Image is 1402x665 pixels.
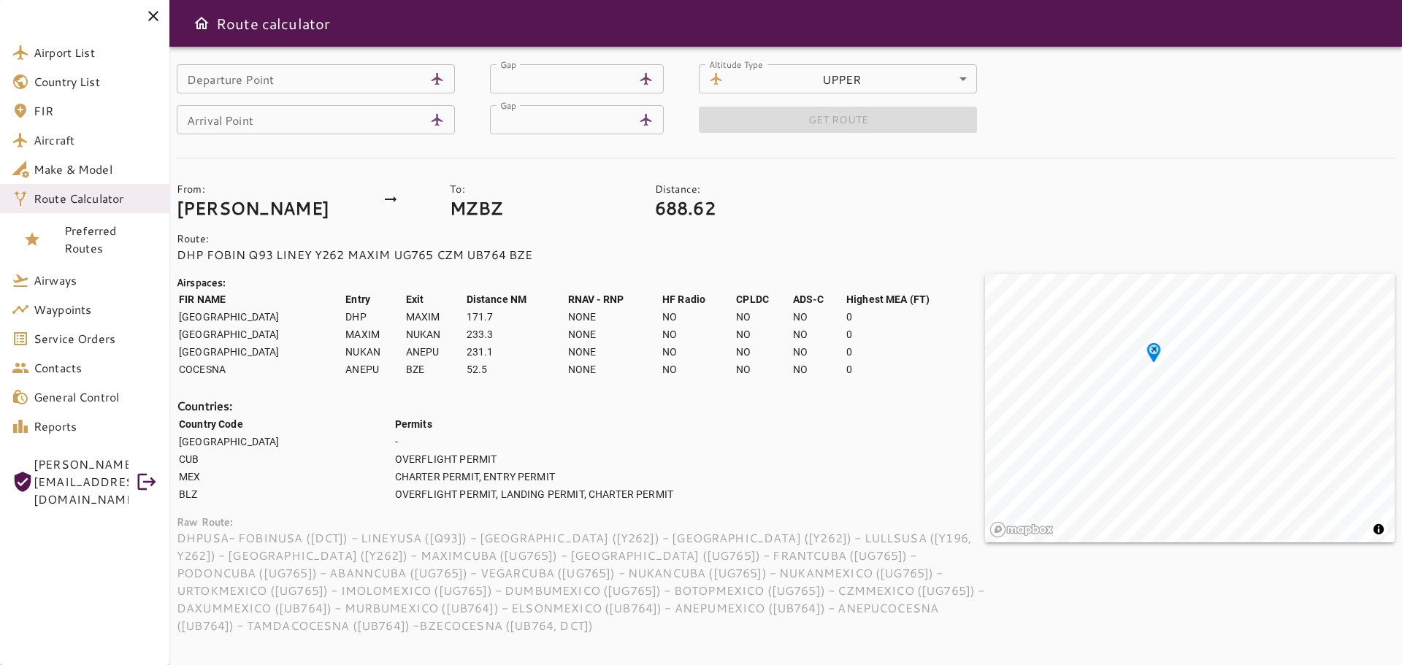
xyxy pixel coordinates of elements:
[846,326,984,342] td: 0
[178,326,343,342] td: [GEOGRAPHIC_DATA]
[177,246,985,264] p: DHP FOBIN Q93 LINEY Y262 MAXIM UG765 CZM UB764 BZE
[178,361,343,377] td: COCESNA
[792,361,844,377] td: NO
[567,361,660,377] td: NONE
[466,326,566,342] td: 233.3
[709,58,763,70] label: Altitude Type
[345,291,404,307] th: Entry
[466,361,566,377] td: 52.5
[34,161,158,178] span: Make & Model
[567,309,660,325] td: NONE
[450,196,502,220] strong: MZBZ
[178,486,393,502] td: BLZ
[178,416,393,432] th: Country Code
[405,291,464,307] th: Exit
[187,9,216,38] button: Open drawer
[846,309,984,325] td: 0
[216,12,330,35] h6: Route calculator
[394,486,984,502] td: OVERFLIGHT PERMIT, LANDING PERMIT, CHARTER PERMIT
[177,529,985,634] p: DHPUSA- FOBINUSA ([DCT]) - LINEYUSA ([Q93]) - [GEOGRAPHIC_DATA] ([Y262]) - [GEOGRAPHIC_DATA] ([Y2...
[567,291,660,307] th: RNAV - RNP
[1370,520,1387,538] button: Toggle attribution
[792,309,844,325] td: NO
[178,434,393,450] td: [GEOGRAPHIC_DATA]
[466,344,566,360] td: 231.1
[662,326,734,342] td: NO
[846,361,984,377] td: 0
[466,309,566,325] td: 171.7
[177,182,370,196] p: From:
[735,291,791,307] th: CPLDC
[178,451,393,467] td: CUB
[345,344,404,360] td: NUKAN
[655,196,716,220] strong: 688.62
[500,58,516,70] label: Gap
[177,515,234,529] strong: Raw Route:
[792,326,844,342] td: NO
[500,99,516,111] label: Gap
[64,222,158,257] span: Preferred Routes
[34,272,158,289] span: Airways
[735,309,791,325] td: NO
[405,326,464,342] td: NUKAN
[177,196,329,220] strong: [PERSON_NAME]
[985,274,1395,542] canvas: Map
[394,469,984,485] td: CHARTER PERMIT, ENTRY PERMIT
[662,361,734,377] td: NO
[34,418,158,435] span: Reports
[178,309,343,325] td: [GEOGRAPHIC_DATA]
[792,344,844,360] td: NO
[394,416,984,432] th: Permits
[34,73,158,91] span: Country List
[662,291,734,307] th: HF Radio
[178,469,393,485] td: MEX
[466,291,566,307] th: Distance NM
[394,434,984,450] td: -
[345,326,404,342] td: MAXIM
[655,182,916,196] p: Distance:
[177,275,226,290] strong: Airspaces:
[662,344,734,360] td: NO
[34,301,158,318] span: Waypoints
[405,309,464,325] td: MAXIM
[34,455,129,508] span: [PERSON_NAME][EMAIL_ADDRESS][DOMAIN_NAME]
[405,344,464,360] td: ANEPU
[989,521,1054,538] a: Mapbox logo
[846,344,984,360] td: 0
[34,359,158,377] span: Contacts
[178,344,343,360] td: [GEOGRAPHIC_DATA]
[34,102,158,120] span: FIR
[792,291,844,307] th: ADS-C
[735,361,791,377] td: NO
[735,344,791,360] td: NO
[735,326,791,342] td: NO
[662,309,734,325] td: NO
[178,291,343,307] th: FIR NAME
[177,231,985,246] p: Route:
[34,131,158,149] span: Aircraft
[345,361,404,377] td: ANEPU
[34,388,158,406] span: General Control
[729,64,977,93] div: UPPER
[34,330,158,347] span: Service Orders
[34,190,158,207] span: Route Calculator
[567,326,660,342] td: NONE
[567,344,660,360] td: NONE
[450,182,643,196] p: To:
[405,361,464,377] td: BZE
[345,309,404,325] td: DHP
[177,397,233,414] strong: Countries:
[34,44,158,61] span: Airport List
[394,451,984,467] td: OVERFLIGHT PERMIT
[846,291,984,307] th: Highest MEA (FT)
